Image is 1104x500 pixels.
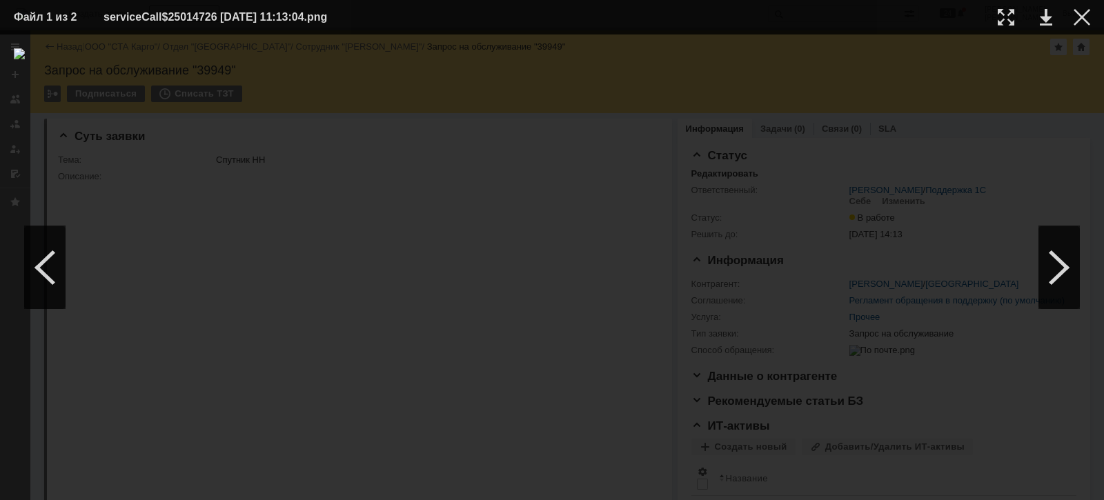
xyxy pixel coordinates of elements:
[998,9,1014,26] div: Увеличить масштаб
[14,48,1090,486] img: download
[14,12,83,23] div: Файл 1 из 2
[103,9,362,26] div: serviceCall$25014726 [DATE] 11:13:04.png
[1074,9,1090,26] div: Закрыть окно (Esc)
[24,226,66,309] div: Предыдущий файл
[1038,226,1080,309] div: Следующий файл
[1040,9,1052,26] div: Скачать файл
